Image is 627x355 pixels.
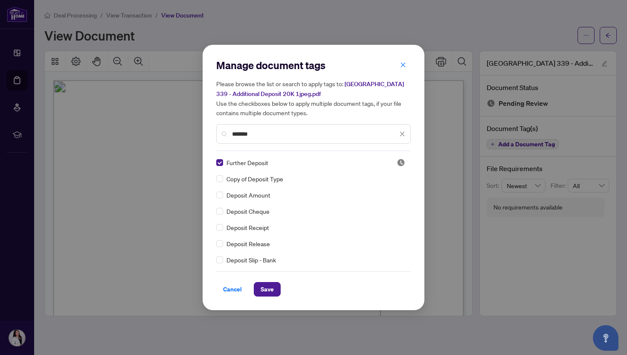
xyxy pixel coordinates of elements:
[226,223,269,232] span: Deposit Receipt
[216,58,411,72] h2: Manage document tags
[226,207,270,216] span: Deposit Cheque
[399,131,405,137] span: close
[216,79,411,117] h5: Please browse the list or search to apply tags to: Use the checkboxes below to apply multiple doc...
[397,158,405,167] span: Pending Review
[400,62,406,68] span: close
[226,190,270,200] span: Deposit Amount
[226,174,283,183] span: Copy of Deposit Type
[254,282,281,297] button: Save
[216,282,249,297] button: Cancel
[397,158,405,167] img: status
[261,282,274,296] span: Save
[226,255,276,265] span: Deposit Slip - Bank
[223,282,242,296] span: Cancel
[226,239,270,248] span: Deposit Release
[226,158,268,167] span: Further Deposit
[593,325,618,351] button: Open asap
